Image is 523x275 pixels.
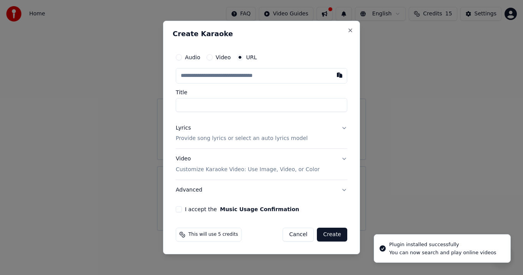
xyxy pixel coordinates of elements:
button: Advanced [176,180,347,200]
label: Audio [185,55,200,60]
button: I accept the [220,207,299,212]
p: Provide song lyrics or select an auto lyrics model [176,135,308,143]
p: Customize Karaoke Video: Use Image, Video, or Color [176,166,320,173]
div: Video [176,155,320,174]
span: This will use 5 credits [188,232,238,238]
button: VideoCustomize Karaoke Video: Use Image, Video, or Color [176,149,347,180]
button: Create [317,228,347,242]
label: I accept the [185,207,299,212]
label: Video [216,55,231,60]
button: Cancel [283,228,314,242]
label: URL [246,55,257,60]
h2: Create Karaoke [173,30,350,37]
label: Title [176,90,347,95]
div: Lyrics [176,124,191,132]
button: LyricsProvide song lyrics or select an auto lyrics model [176,118,347,149]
